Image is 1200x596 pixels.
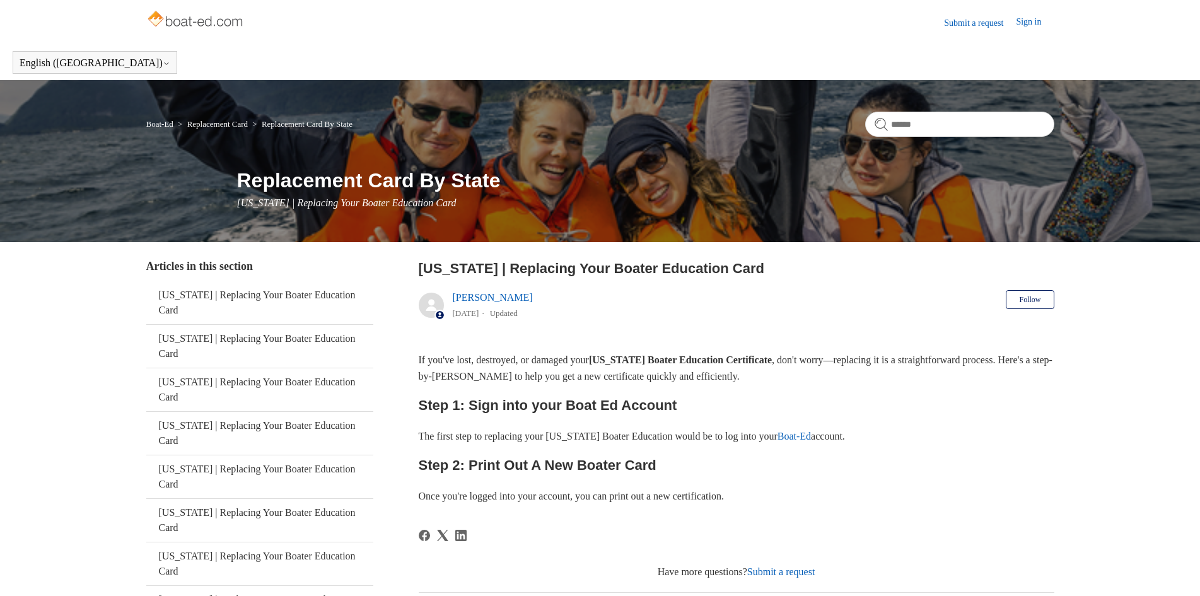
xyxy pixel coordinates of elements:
span: [US_STATE] | Replacing Your Boater Education Card [237,197,457,208]
a: Replacement Card [187,119,248,129]
li: Replacement Card By State [250,119,352,129]
a: Submit a request [944,16,1016,30]
p: The first step to replacing your [US_STATE] Boater Education would be to log into your account. [419,428,1054,445]
svg: Share this page on Facebook [419,530,430,541]
strong: [US_STATE] Boater Education Certificate [589,354,772,365]
a: Boat-Ed [778,431,811,441]
a: [US_STATE] | Replacing Your Boater Education Card [146,412,373,455]
a: [PERSON_NAME] [453,292,533,303]
div: Have more questions? [419,564,1054,580]
h1: Replacement Card By State [237,165,1054,196]
input: Search [865,112,1054,137]
button: English ([GEOGRAPHIC_DATA]) [20,57,170,69]
time: 05/22/2024, 10:50 [453,308,479,318]
a: Submit a request [747,566,815,577]
a: Facebook [419,530,430,541]
a: [US_STATE] | Replacing Your Boater Education Card [146,368,373,411]
a: [US_STATE] | Replacing Your Boater Education Card [146,499,373,542]
img: Boat-Ed Help Center home page [146,8,247,33]
a: [US_STATE] | Replacing Your Boater Education Card [146,281,373,324]
p: Once you're logged into your account, you can print out a new certification. [419,488,1054,505]
button: Follow Article [1006,290,1054,309]
li: Boat-Ed [146,119,176,129]
span: Articles in this section [146,260,253,272]
a: [US_STATE] | Replacing Your Boater Education Card [146,325,373,368]
h2: Step 1: Sign into your Boat Ed Account [419,394,1054,416]
a: Sign in [1016,15,1054,30]
a: [US_STATE] | Replacing Your Boater Education Card [146,455,373,498]
a: Boat-Ed [146,119,173,129]
a: Replacement Card By State [262,119,352,129]
a: [US_STATE] | Replacing Your Boater Education Card [146,542,373,585]
a: X Corp [437,530,448,541]
p: If you've lost, destroyed, or damaged your , don't worry—replacing it is a straightforward proces... [419,352,1054,384]
svg: Share this page on LinkedIn [455,530,467,541]
a: LinkedIn [455,530,467,541]
li: Updated [490,308,518,318]
svg: Share this page on X Corp [437,530,448,541]
h2: Step 2: Print Out A New Boater Card [419,454,1054,476]
h2: Michigan | Replacing Your Boater Education Card [419,258,1054,279]
li: Replacement Card [175,119,250,129]
div: Live chat [1158,554,1191,587]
